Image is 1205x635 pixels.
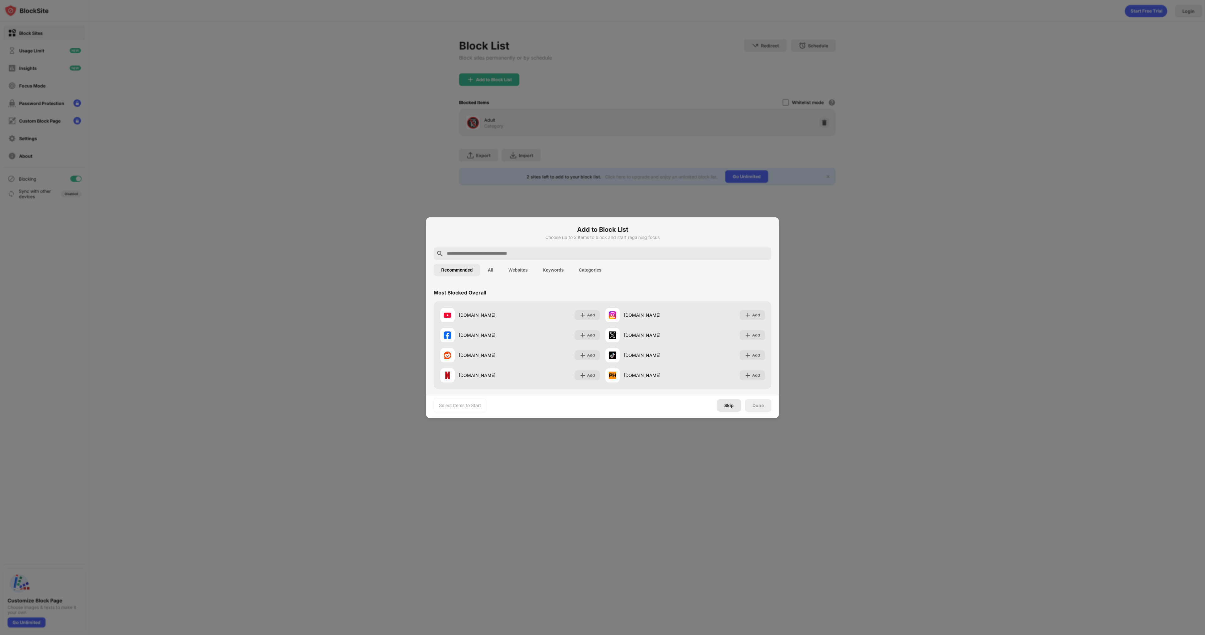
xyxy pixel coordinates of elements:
[459,352,520,358] div: [DOMAIN_NAME]
[752,372,760,378] div: Add
[459,312,520,318] div: [DOMAIN_NAME]
[587,312,595,318] div: Add
[434,289,486,296] div: Most Blocked Overall
[480,264,501,276] button: All
[444,352,451,359] img: favicons
[587,332,595,338] div: Add
[439,402,481,409] div: Select Items to Start
[459,332,520,338] div: [DOMAIN_NAME]
[752,352,760,358] div: Add
[434,235,771,240] div: Choose up to 2 items to block and start regaining focus
[752,312,760,318] div: Add
[444,311,451,319] img: favicons
[587,352,595,358] div: Add
[624,352,685,358] div: [DOMAIN_NAME]
[609,352,616,359] img: favicons
[535,264,571,276] button: Keywords
[501,264,535,276] button: Websites
[752,332,760,338] div: Add
[444,331,451,339] img: favicons
[434,225,771,234] h6: Add to Block List
[609,372,616,379] img: favicons
[624,332,685,338] div: [DOMAIN_NAME]
[609,331,616,339] img: favicons
[459,372,520,378] div: [DOMAIN_NAME]
[436,250,444,257] img: search.svg
[434,264,480,276] button: Recommended
[444,372,451,379] img: favicons
[571,264,609,276] button: Categories
[587,372,595,378] div: Add
[724,403,734,408] div: Skip
[624,312,685,318] div: [DOMAIN_NAME]
[609,311,616,319] img: favicons
[752,403,764,408] div: Done
[624,372,685,378] div: [DOMAIN_NAME]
